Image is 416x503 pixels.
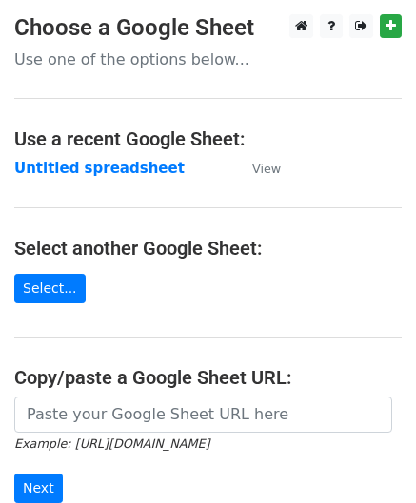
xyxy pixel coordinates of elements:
h4: Copy/paste a Google Sheet URL: [14,366,402,389]
a: Select... [14,274,86,303]
p: Use one of the options below... [14,49,402,69]
a: View [233,160,281,177]
small: View [252,162,281,176]
h3: Choose a Google Sheet [14,14,402,42]
h4: Select another Google Sheet: [14,237,402,260]
input: Next [14,474,63,503]
a: Untitled spreadsheet [14,160,185,177]
small: Example: [URL][DOMAIN_NAME] [14,436,209,451]
h4: Use a recent Google Sheet: [14,127,402,150]
input: Paste your Google Sheet URL here [14,397,392,433]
